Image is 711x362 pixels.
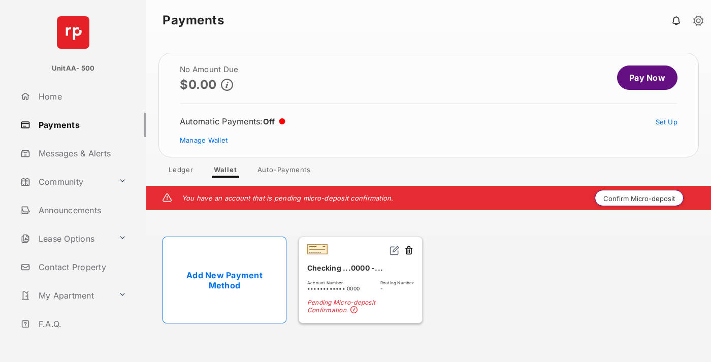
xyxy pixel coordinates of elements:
em: You have an account that is pending micro-deposit confirmation. [182,194,394,202]
img: svg+xml;base64,PHN2ZyB2aWV3Qm94PSIwIDAgMjQgMjQiIHdpZHRoPSIxNiIgaGVpZ2h0PSIxNiIgZmlsbD0ibm9uZSIgeG... [390,245,400,255]
a: Community [16,170,114,194]
button: Confirm Micro-deposit [595,190,684,206]
span: •••••••••••• 0000 [307,285,360,291]
a: Lease Options [16,226,114,251]
a: Home [16,84,146,109]
p: UnitAA- 500 [52,63,95,74]
span: Routing Number [380,280,414,285]
img: svg+xml;base64,PHN2ZyB4bWxucz0iaHR0cDovL3d3dy53My5vcmcvMjAwMC9zdmciIHdpZHRoPSI2NCIgaGVpZ2h0PSI2NC... [57,16,89,49]
span: Account Number [307,280,360,285]
h2: No Amount Due [180,65,238,74]
span: - [380,285,414,291]
span: Off [263,117,275,126]
a: Ledger [160,166,202,178]
a: Contact Property [16,255,146,279]
p: $0.00 [180,78,217,91]
a: Wallet [206,166,245,178]
span: Pending Micro-deposit Confirmation [307,299,414,315]
a: Announcements [16,198,146,222]
a: F.A.Q. [16,312,146,336]
a: My Apartment [16,283,114,308]
div: Automatic Payments : [180,116,285,126]
strong: Payments [163,14,224,26]
a: Messages & Alerts [16,141,146,166]
div: Checking ...0000 -... [307,259,414,276]
a: Set Up [656,118,678,126]
a: Manage Wallet [180,136,228,144]
a: Add New Payment Method [163,237,286,323]
a: Auto-Payments [249,166,319,178]
a: Payments [16,113,146,137]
